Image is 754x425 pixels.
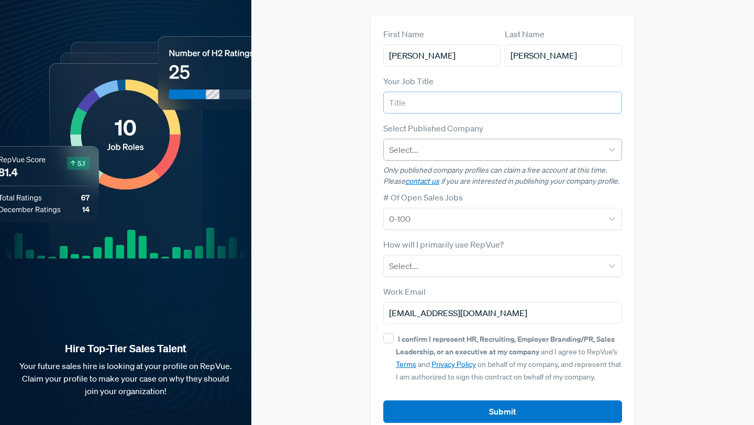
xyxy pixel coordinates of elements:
[396,360,416,369] a: Terms
[383,302,622,324] input: Email
[17,342,235,355] strong: Hire Top-Tier Sales Talent
[17,360,235,397] p: Your future sales hire is looking at your profile on RepVue. Claim your profile to make your case...
[405,176,439,186] a: contact us
[383,92,622,114] input: Title
[383,238,504,251] label: How will I primarily use RepVue?
[383,165,622,187] p: Only published company profiles can claim a free account at this time. Please if you are interest...
[505,28,545,40] label: Last Name
[383,122,483,135] label: Select Published Company
[383,191,463,204] label: # Of Open Sales Jobs
[383,75,434,87] label: Your Job Title
[396,334,622,382] span: and I agree to RepVue’s and on behalf of my company, and represent that I am authorized to sign t...
[383,400,622,423] button: Submit
[383,285,426,298] label: Work Email
[505,44,622,66] input: Last Name
[383,28,424,40] label: First Name
[431,360,476,369] a: Privacy Policy
[396,334,615,356] strong: I confirm I represent HR, Recruiting, Employer Branding/PR, Sales Leadership, or an executive at ...
[383,44,501,66] input: First Name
